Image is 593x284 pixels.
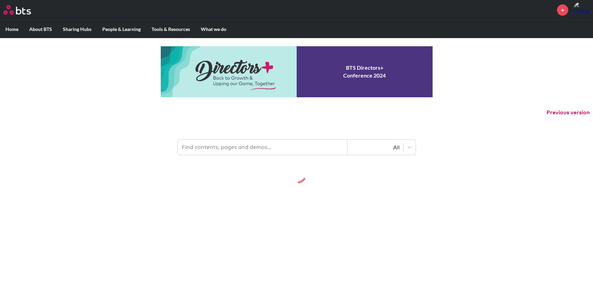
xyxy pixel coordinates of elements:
a: + [557,4,568,16]
div: All [351,144,400,151]
label: About BTS [24,20,57,38]
label: People & Learning [97,20,146,38]
a: Profile [573,2,590,18]
input: Find contents, pages and demos... [178,140,348,155]
button: Previous version [546,109,590,116]
label: What we do [195,20,232,38]
a: Go home [3,5,43,15]
label: Tools & Resources [146,20,195,38]
img: BTS Logo [3,5,31,15]
img: Cristian Rossato [573,2,590,18]
a: Conference 2024 [161,46,433,97]
label: Sharing Hubs [57,20,97,38]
